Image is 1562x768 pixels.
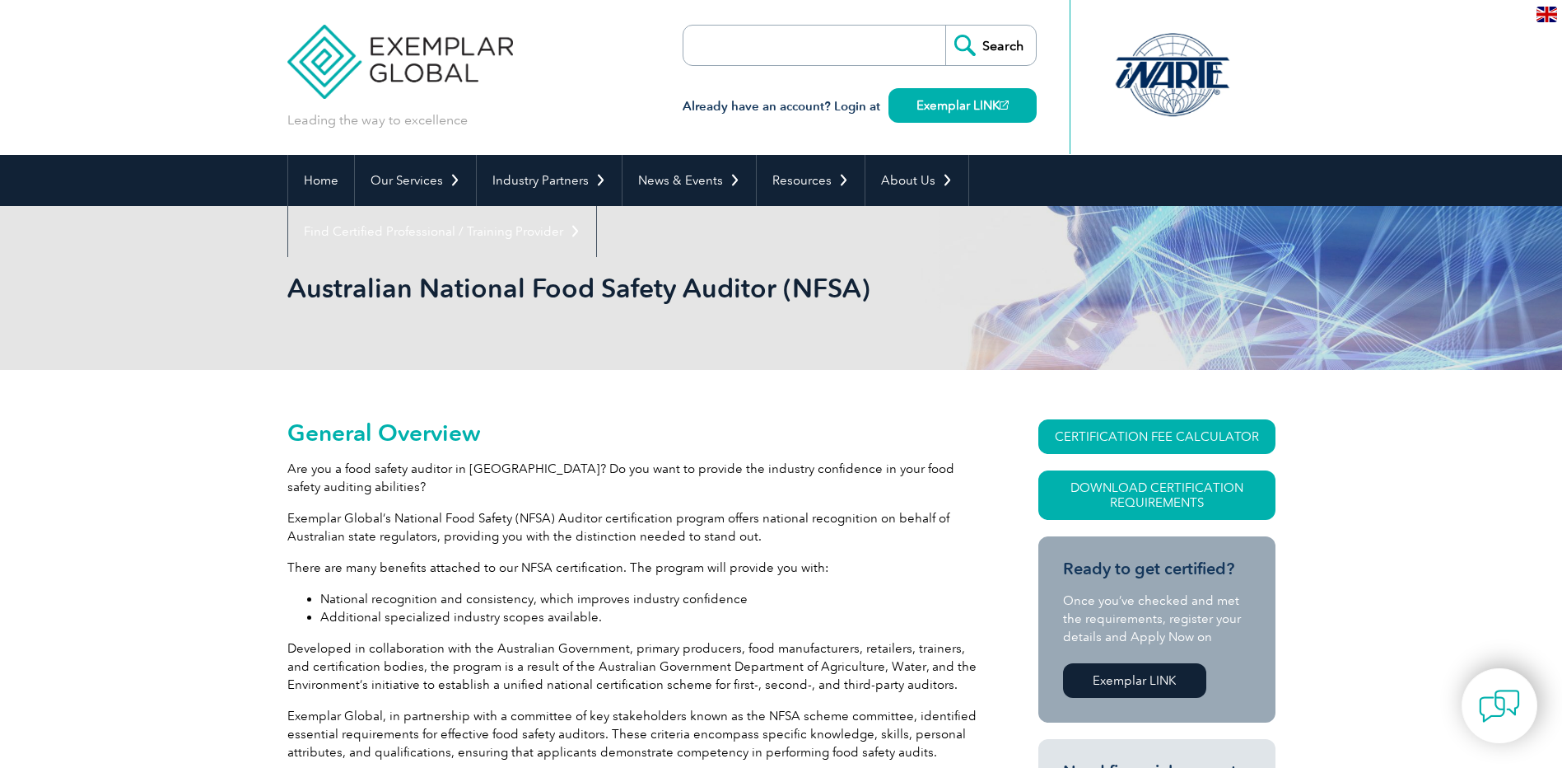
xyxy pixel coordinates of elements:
[1536,7,1557,22] img: en
[287,111,468,129] p: Leading the way to excellence
[287,559,979,577] p: There are many benefits attached to our NFSA certification. The program will provide you with:
[287,460,979,496] p: Are you a food safety auditor in [GEOGRAPHIC_DATA]? Do you want to provide the industry confidenc...
[287,639,979,694] p: Developed in collaboration with the Australian Government, primary producers, food manufacturers,...
[888,88,1037,123] a: Exemplar LINK
[1063,559,1251,579] h3: Ready to get certified?
[477,155,622,206] a: Industry Partners
[622,155,756,206] a: News & Events
[287,419,979,446] h2: General Overview
[865,155,968,206] a: About Us
[287,509,979,546] p: Exemplar Global’s National Food Safety (NFSA) Auditor certification program offers national recog...
[320,590,979,608] li: National recognition and consistency, which improves industry confidence
[757,155,865,206] a: Resources
[287,272,920,304] h1: Australian National Food Safety Auditor (NFSA)
[288,155,354,206] a: Home
[1063,592,1251,646] p: Once you’ve checked and met the requirements, register your details and Apply Now on
[1000,101,1009,110] img: open_square.png
[288,206,596,257] a: Find Certified Professional / Training Provider
[1038,419,1275,454] a: CERTIFICATION FEE CALCULATOR
[1038,471,1275,520] a: Download Certification Requirements
[355,155,476,206] a: Our Services
[1063,663,1206,698] a: Exemplar LINK
[945,26,1036,65] input: Search
[1479,686,1520,727] img: contact-chat.png
[320,608,979,626] li: Additional specialized industry scopes available.
[683,96,1037,117] h3: Already have an account? Login at
[287,707,979,761] p: Exemplar Global, in partnership with a committee of key stakeholders known as the NFSA scheme com...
